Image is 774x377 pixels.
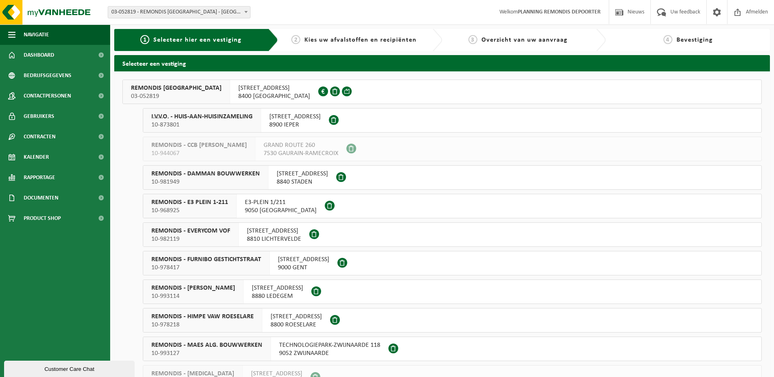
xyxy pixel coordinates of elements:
[468,35,477,44] span: 3
[151,170,260,178] span: REMONDIS - DAMMAN BOUWWERKEN
[143,165,762,190] button: REMONDIS - DAMMAN BOUWWERKEN 10-981949 [STREET_ADDRESS]8840 STADEN
[279,349,380,357] span: 9052 ZWIJNAARDE
[143,222,762,247] button: REMONDIS - EVERYCOM VOF 10-982119 [STREET_ADDRESS]8810 LICHTERVELDE
[151,292,235,300] span: 10-993114
[481,37,568,43] span: Overzicht van uw aanvraag
[252,284,303,292] span: [STREET_ADDRESS]
[143,194,762,218] button: REMONDIS - E3 PLEIN 1-211 10-968925 E3-PLEIN 1/2119050 [GEOGRAPHIC_DATA]
[24,45,54,65] span: Dashboard
[151,113,253,121] span: I.V.V.O. - HUIS-AAN-HUISINZAMELING
[269,113,321,121] span: [STREET_ADDRESS]
[245,206,317,215] span: 9050 [GEOGRAPHIC_DATA]
[151,198,228,206] span: REMONDIS - E3 PLEIN 1-211
[151,141,247,149] span: REMONDIS - CCB [PERSON_NAME]
[151,235,230,243] span: 10-982119
[143,251,762,275] button: REMONDIS - FURNIBO GESTICHTSTRAAT 10-978417 [STREET_ADDRESS]9000 GENT
[24,167,55,188] span: Rapportage
[151,264,261,272] span: 10-978417
[247,235,301,243] span: 8810 LICHTERVELDE
[238,92,310,100] span: 8400 [GEOGRAPHIC_DATA]
[278,255,329,264] span: [STREET_ADDRESS]
[271,313,322,321] span: [STREET_ADDRESS]
[151,321,254,329] span: 10-978218
[108,7,250,18] span: 03-052819 - REMONDIS WEST-VLAANDEREN - OOSTENDE
[304,37,417,43] span: Kies uw afvalstoffen en recipiënten
[278,264,329,272] span: 9000 GENT
[143,337,762,361] button: REMONDIS - MAES ALG. BOUWWERKEN 10-993127 TECHNOLOGIEPARK-ZWIJNAARDE 1189052 ZWIJNAARDE
[151,341,262,349] span: REMONDIS - MAES ALG. BOUWWERKEN
[264,149,338,157] span: 7530 GAURAIN-RAMECROIX
[24,188,58,208] span: Documenten
[24,126,55,147] span: Contracten
[279,341,380,349] span: TECHNOLOGIEPARK-ZWIJNAARDE 118
[24,65,71,86] span: Bedrijfsgegevens
[663,35,672,44] span: 4
[252,292,303,300] span: 8880 LEDEGEM
[151,284,235,292] span: REMONDIS - [PERSON_NAME]
[271,321,322,329] span: 8800 ROESELARE
[122,80,762,104] button: REMONDIS [GEOGRAPHIC_DATA] 03-052819 [STREET_ADDRESS]8400 [GEOGRAPHIC_DATA]
[151,349,262,357] span: 10-993127
[151,121,253,129] span: 10-873801
[114,55,770,71] h2: Selecteer een vestiging
[4,359,136,377] iframe: chat widget
[291,35,300,44] span: 2
[131,92,222,100] span: 03-052819
[151,206,228,215] span: 10-968925
[151,255,261,264] span: REMONDIS - FURNIBO GESTICHTSTRAAT
[151,149,247,157] span: 10-944067
[108,6,251,18] span: 03-052819 - REMONDIS WEST-VLAANDEREN - OOSTENDE
[131,84,222,92] span: REMONDIS [GEOGRAPHIC_DATA]
[238,84,310,92] span: [STREET_ADDRESS]
[24,147,49,167] span: Kalender
[277,170,328,178] span: [STREET_ADDRESS]
[24,208,61,228] span: Product Shop
[151,227,230,235] span: REMONDIS - EVERYCOM VOF
[24,24,49,45] span: Navigatie
[264,141,338,149] span: GRAND ROUTE 260
[24,106,54,126] span: Gebruikers
[277,178,328,186] span: 8840 STADEN
[247,227,301,235] span: [STREET_ADDRESS]
[151,313,254,321] span: REMONDIS - HIMPE VAW ROESELARE
[245,198,317,206] span: E3-PLEIN 1/211
[140,35,149,44] span: 1
[269,121,321,129] span: 8900 IEPER
[151,178,260,186] span: 10-981949
[24,86,71,106] span: Contactpersonen
[153,37,242,43] span: Selecteer hier een vestiging
[518,9,601,15] strong: PLANNING REMONDIS DEPOORTER
[143,279,762,304] button: REMONDIS - [PERSON_NAME] 10-993114 [STREET_ADDRESS]8880 LEDEGEM
[143,108,762,133] button: I.V.V.O. - HUIS-AAN-HUISINZAMELING 10-873801 [STREET_ADDRESS]8900 IEPER
[143,308,762,333] button: REMONDIS - HIMPE VAW ROESELARE 10-978218 [STREET_ADDRESS]8800 ROESELARE
[676,37,713,43] span: Bevestiging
